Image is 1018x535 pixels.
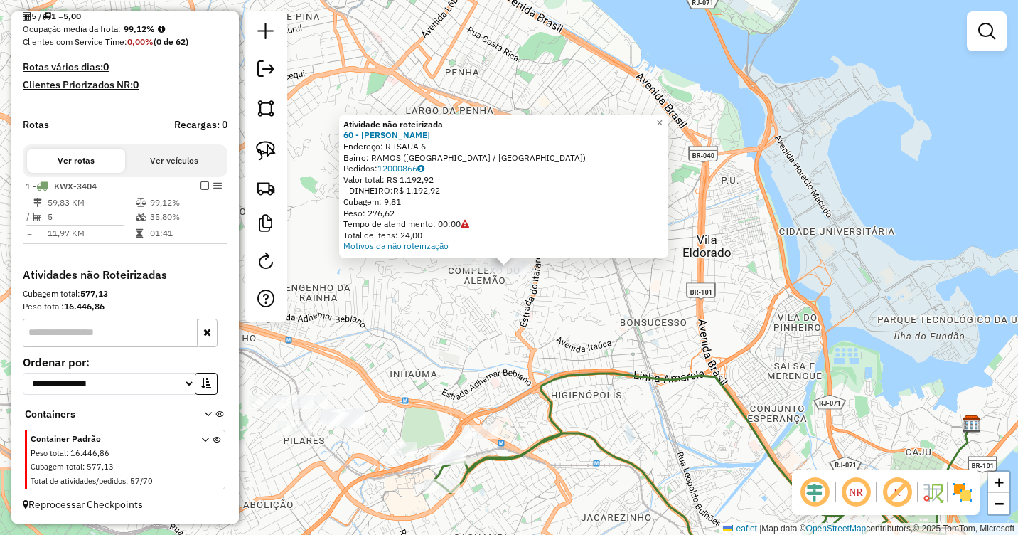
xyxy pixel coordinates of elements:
div: Map data © contributors,© 2025 TomTom, Microsoft [719,523,1018,535]
a: Leaflet [723,524,757,534]
span: 1 - [26,181,97,191]
button: Ordem crescente [195,373,218,395]
strong: 0 [133,78,139,91]
div: Atividade não roteirizada - Edilene Maria da Sil [462,425,498,439]
div: - DINHEIRO: [343,185,664,196]
td: 01:41 [149,226,221,240]
span: + [995,473,1004,491]
span: Total de atividades/pedidos [31,476,126,486]
a: Reroteirizar Sessão [252,247,280,279]
div: Atividade não roteirizada - ANA MARIA [329,408,365,423]
a: OpenStreetMap [806,524,867,534]
span: : [66,448,68,458]
a: 60 - [PERSON_NAME] [343,129,430,140]
div: Atividade não roteirizada - DEPOSITO DO CABECA [323,412,359,426]
img: Exibir/Ocultar setores [951,481,974,504]
td: 5 [47,210,135,224]
span: 16.446,86 [70,448,109,458]
i: Total de Atividades [33,213,42,221]
h4: Atividades não Roteirizadas [23,268,227,282]
strong: Atividade não roteirizada [343,119,443,129]
div: Atividade não roteirizada - MARIA DE LURDES [491,260,527,275]
i: Distância Total [33,198,42,207]
label: Ordenar por: [23,354,227,371]
span: 577,13 [87,462,114,472]
i: % de utilização da cubagem [136,213,146,221]
span: Cubagem total [31,462,82,472]
div: Atividade não roteirizada - BAR DO MURILO [464,258,500,272]
div: Endereço: R ISAUA 6 [343,141,664,152]
div: Atividade não roteirizada - Deposito do Gringo [277,421,312,435]
em: Opções [213,181,222,190]
span: × [656,117,663,129]
em: Média calculada utilizando a maior ocupação (%Peso ou %Cubagem) de cada rota da sessão. Rotas cro... [158,25,165,33]
strong: (0 de 62) [154,36,188,47]
span: Exibir rótulo [880,475,914,509]
div: Cubagem: 9,81 [343,196,664,208]
span: Ocultar NR [839,475,873,509]
div: Pedidos: [343,163,664,174]
div: Atividade não roteirizada - DEPOSITO DO CABECA [326,413,362,428]
a: Exibir filtros [973,17,1001,46]
div: 5 / 1 = [23,10,227,23]
i: Observações [417,164,424,173]
strong: 0 [103,60,109,73]
img: Criar rota [256,178,276,198]
span: Peso total [31,448,66,458]
img: CAJU [963,415,981,433]
div: Atividade não roteirizada - SERGIO RODOLFO [495,261,530,275]
img: Selecionar atividades - polígono [256,98,276,118]
img: Selecionar atividades - laço [256,141,276,161]
a: Criar modelo [252,209,280,241]
span: Reprocessar Checkpoints [23,498,143,511]
span: Ocultar deslocamento [798,475,832,509]
strong: 16.446,86 [64,301,105,312]
div: Valor total: R$ 1.192,92 [343,174,664,186]
div: Tempo de atendimento: 00:00 [343,218,664,230]
div: Peso total: [23,300,227,313]
a: Rotas [23,119,49,131]
td: 99,12% [149,196,221,210]
i: Tempo total em rota [136,229,143,238]
div: Atividade não roteirizada - Padaria Anjo da guar [428,450,464,465]
div: Bairro: RAMOS ([GEOGRAPHIC_DATA] / [GEOGRAPHIC_DATA]) [343,152,664,164]
td: 59,83 KM [47,196,135,210]
button: Ver rotas [27,149,125,173]
span: : [126,476,128,486]
div: Cubagem total: [23,287,227,300]
span: Container Padrão [31,433,184,445]
em: Finalizar rota [200,181,209,190]
div: Atividade não roteirizada - JK SOUZAS COMERCIO [322,409,358,423]
h4: Clientes Priorizados NR: [23,79,227,91]
a: Zoom in [988,472,1009,493]
td: 11,97 KM [47,226,135,240]
span: Ocupação média da frota: [23,23,121,34]
td: = [26,226,33,240]
a: Motivos da não roteirização [343,240,449,251]
div: Total de itens: 24,00 [343,230,664,241]
strong: 99,12% [124,23,155,34]
h4: Recargas: 0 [174,119,227,131]
span: Containers [25,407,186,422]
div: Atividade não roteirizada - Gabriel Gomes Pereir [278,395,314,409]
span: | [759,524,761,534]
span: R$ 1.192,92 [393,185,440,196]
a: 12000866 [377,163,424,174]
span: : [82,462,85,472]
strong: 0,00% [127,36,154,47]
span: KWX-3404 [54,181,97,191]
i: % de utilização do peso [136,198,146,207]
div: Atividade não roteirizada - Deposito do Leonardo [249,395,284,409]
div: Atividade não roteirizada - Trailer Da Divina [293,394,328,408]
span: Clientes com Service Time: [23,36,127,47]
i: Total de Atividades [23,12,31,21]
a: Close popup [651,115,668,132]
button: Ver veículos [125,149,223,173]
div: Atividade não roteirizada - DEPOSITO DO CABECA [318,410,354,425]
img: Fluxo de ruas [921,481,944,504]
span: − [995,494,1004,512]
strong: 577,13 [80,288,108,299]
a: Zoom out [988,493,1009,514]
